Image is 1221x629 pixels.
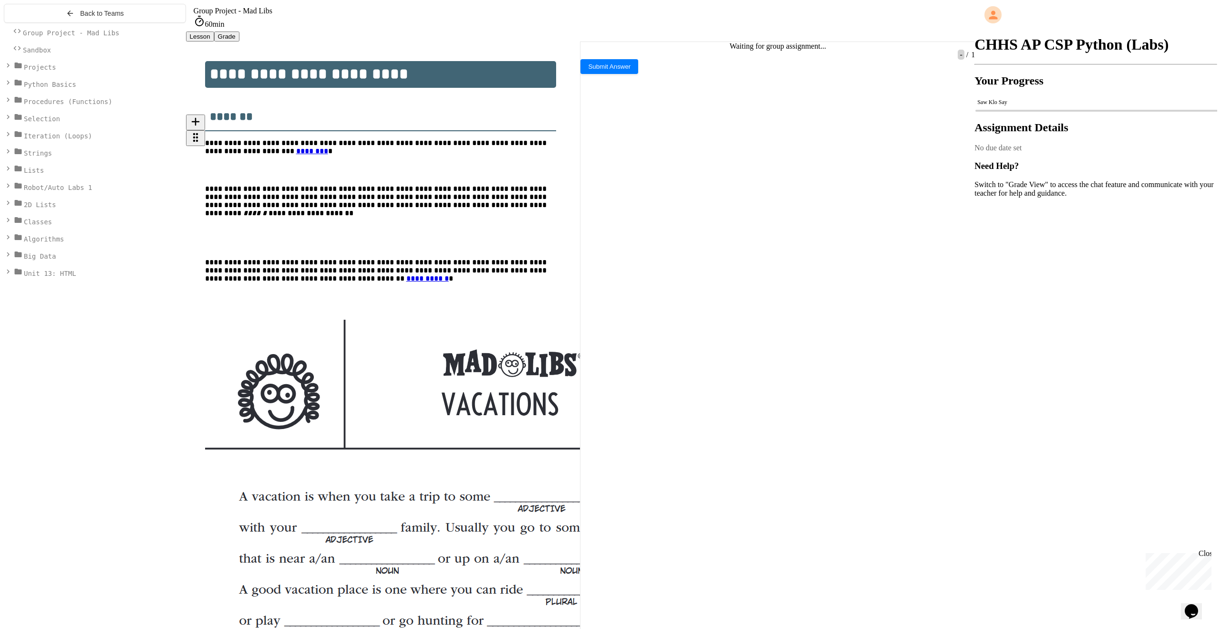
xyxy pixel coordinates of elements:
[966,51,968,59] span: /
[4,4,66,61] div: Chat with us now!Close
[974,36,1217,53] h1: CHHS AP CSP Python (Labs)
[205,20,213,28] span: 60
[24,63,56,71] span: Projects
[24,252,56,260] span: Big Data
[1142,549,1211,590] iframe: chat widget
[24,270,76,277] span: Unit 13: HTML
[974,74,1217,87] h2: Your Progress
[24,115,60,123] span: Selection
[974,180,1217,198] p: Switch to "Grade View" to access the chat feature and communicate with your teacher for help and ...
[588,63,631,70] span: Submit Answer
[580,59,638,74] button: Submit Answer
[1181,591,1211,619] iframe: chat widget
[24,149,52,157] span: Strings
[24,81,76,88] span: Python Basics
[24,201,56,209] span: 2D Lists
[974,161,1217,171] h3: Need Help?
[24,235,64,243] span: Algorithms
[213,20,225,28] span: min
[974,121,1217,134] h2: Assignment Details
[214,31,239,42] button: Grade
[186,31,214,42] button: Lesson
[977,99,1214,106] div: Saw Klo Say
[974,4,1217,26] div: My Account
[80,10,124,17] span: Back to Teams
[24,167,44,174] span: Lists
[974,144,1217,152] div: No due date set
[580,42,975,51] div: Waiting for group assignment...
[23,29,119,37] span: Group Project - Mad Libs
[194,7,272,15] span: Group Project - Mad Libs
[24,132,92,140] span: Iteration (Loops)
[958,50,964,60] span: -
[969,51,975,59] span: 1
[23,46,51,54] span: Sandbox
[24,218,52,226] span: Classes
[4,4,186,23] button: Back to Teams
[24,98,112,105] span: Procedures (Functions)
[24,184,92,191] span: Robot/Auto Labs 1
